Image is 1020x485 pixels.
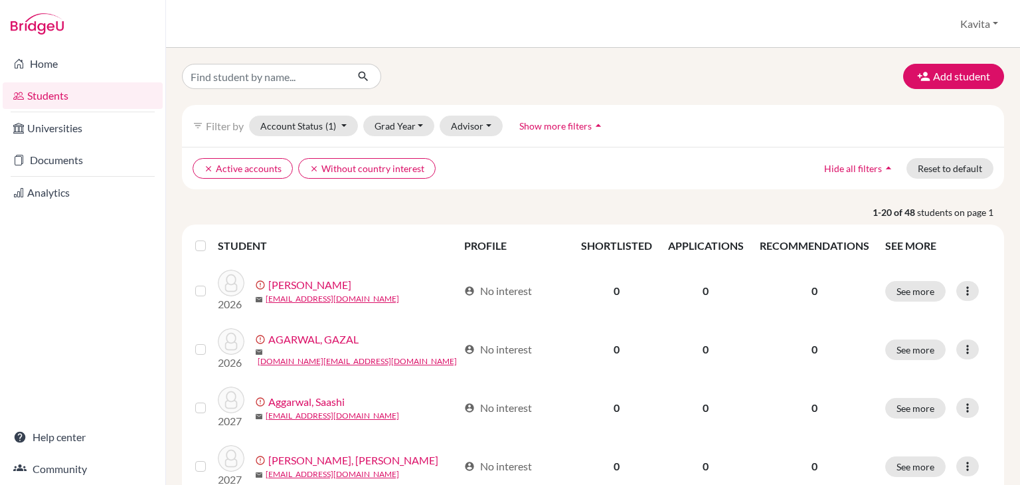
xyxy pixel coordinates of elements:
div: No interest [464,400,532,416]
a: Universities [3,115,163,142]
img: Aggarwal, Saashi [218,387,244,413]
span: account_circle [464,286,475,296]
button: See more [885,339,946,360]
span: Hide all filters [824,163,882,174]
img: AGARWAL, GAZAL [218,328,244,355]
strong: 1-20 of 48 [873,205,917,219]
button: Account Status(1) [249,116,358,136]
img: AGARWAL, ADITI [218,270,244,296]
span: account_circle [464,403,475,413]
input: Find student by name... [182,64,347,89]
img: Ahluwalia, Nanaki [218,445,244,472]
td: 0 [660,320,752,379]
th: PROFILE [456,230,573,262]
a: Analytics [3,179,163,206]
p: 0 [760,341,869,357]
span: mail [255,471,263,479]
div: No interest [464,341,532,357]
img: Bridge-U [11,13,64,35]
span: mail [255,296,263,304]
a: Students [3,82,163,109]
button: See more [885,398,946,419]
button: clearActive accounts [193,158,293,179]
a: [EMAIL_ADDRESS][DOMAIN_NAME] [266,468,399,480]
a: Community [3,456,163,482]
th: STUDENT [218,230,456,262]
button: clearWithout country interest [298,158,436,179]
i: arrow_drop_up [882,161,895,175]
p: 0 [760,400,869,416]
button: Show more filtersarrow_drop_up [508,116,616,136]
a: AGARWAL, GAZAL [268,332,359,347]
a: [PERSON_NAME] [268,277,351,293]
a: Home [3,50,163,77]
span: students on page 1 [917,205,1004,219]
td: 0 [660,379,752,437]
td: 0 [573,262,660,320]
i: clear [309,164,319,173]
a: [EMAIL_ADDRESS][DOMAIN_NAME] [266,410,399,422]
th: SHORTLISTED [573,230,660,262]
button: Advisor [440,116,503,136]
p: 2027 [218,413,244,429]
th: APPLICATIONS [660,230,752,262]
span: mail [255,413,263,421]
button: See more [885,281,946,302]
span: error_outline [255,397,268,407]
p: 0 [760,283,869,299]
a: [EMAIL_ADDRESS][DOMAIN_NAME] [266,293,399,305]
i: arrow_drop_up [592,119,605,132]
span: Filter by [206,120,244,132]
div: No interest [464,283,532,299]
td: 0 [573,320,660,379]
td: 0 [660,262,752,320]
p: 2026 [218,296,244,312]
span: error_outline [255,455,268,466]
div: No interest [464,458,532,474]
span: (1) [325,120,336,132]
button: Grad Year [363,116,435,136]
a: [DOMAIN_NAME][EMAIL_ADDRESS][DOMAIN_NAME] [258,355,457,367]
a: [PERSON_NAME], [PERSON_NAME] [268,452,438,468]
button: Add student [903,64,1004,89]
span: account_circle [464,344,475,355]
p: 0 [760,458,869,474]
button: See more [885,456,946,477]
span: account_circle [464,461,475,472]
span: error_outline [255,334,268,345]
button: Reset to default [906,158,993,179]
span: Show more filters [519,120,592,132]
i: clear [204,164,213,173]
button: Hide all filtersarrow_drop_up [813,158,906,179]
span: mail [255,348,263,356]
td: 0 [573,379,660,437]
th: SEE MORE [877,230,999,262]
a: Documents [3,147,163,173]
a: Aggarwal, Saashi [268,394,345,410]
p: 2026 [218,355,244,371]
i: filter_list [193,120,203,131]
button: Kavita [954,11,1004,37]
a: Help center [3,424,163,450]
span: error_outline [255,280,268,290]
th: RECOMMENDATIONS [752,230,877,262]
